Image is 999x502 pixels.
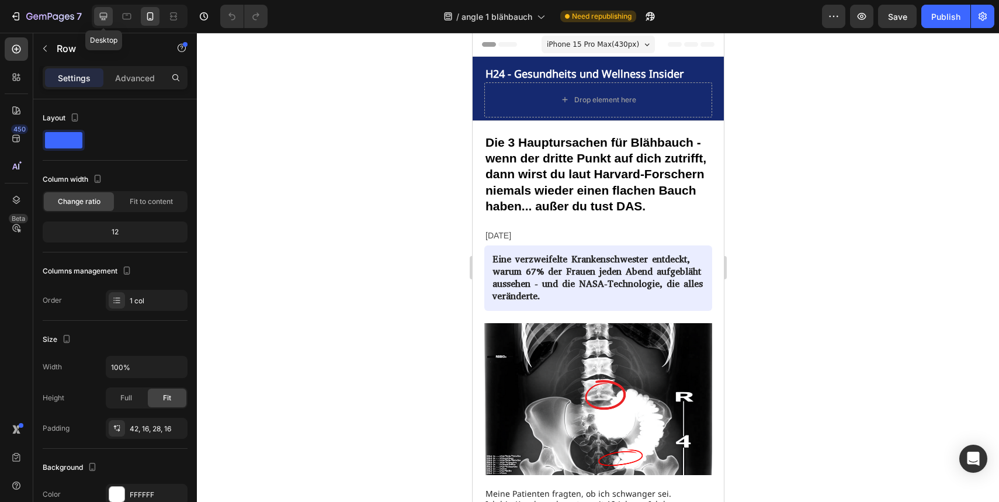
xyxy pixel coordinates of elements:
div: FFFFFF [130,490,185,500]
input: Auto [106,356,187,378]
div: Padding [43,423,70,434]
span: angle 1 blähbauch [462,11,532,23]
p: Ich bin Krankenschwester seit 12 Jahren. Ich kenne meinen Körper. [13,466,238,487]
div: Column width [43,172,105,188]
div: Undo/Redo [220,5,268,28]
button: 7 [5,5,87,28]
p: Settings [58,72,91,84]
div: 450 [11,124,28,134]
span: / [456,11,459,23]
span: Fit [163,393,171,403]
div: 1 col [130,296,185,306]
span: Save [888,12,907,22]
div: Columns management [43,264,134,279]
p: Row [57,41,156,56]
div: Open Intercom Messenger [959,445,987,473]
div: Height [43,393,64,403]
span: Fit to content [130,196,173,207]
div: Layout [43,110,82,126]
span: Need republishing [572,11,632,22]
div: Width [43,362,62,372]
iframe: Design area [473,33,724,502]
div: 12 [45,224,185,240]
p: 7 [77,9,82,23]
div: 42, 16, 28, 16 [130,424,185,434]
div: Color [43,489,61,500]
span: Change ratio [58,196,100,207]
div: Beta [9,214,28,223]
button: Save [878,5,917,28]
span: Full [120,393,132,403]
div: Order [43,295,62,306]
div: Size [43,332,74,348]
button: Publish [921,5,970,28]
div: Background [43,460,99,476]
p: Advanced [115,72,155,84]
div: Publish [931,11,960,23]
